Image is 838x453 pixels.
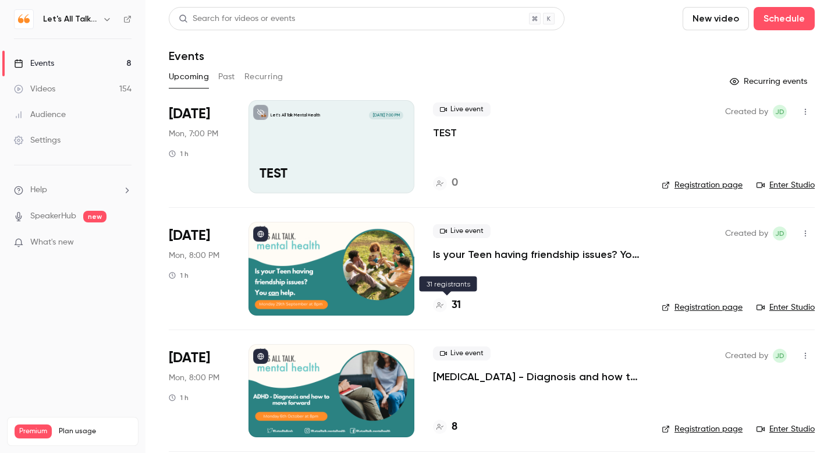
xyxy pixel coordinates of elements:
[169,100,230,193] div: Sep 29 Mon, 7:00 PM (Europe/London)
[433,175,458,191] a: 0
[169,149,189,158] div: 1 h
[433,346,491,360] span: Live event
[14,135,61,146] div: Settings
[169,49,204,63] h1: Events
[754,7,815,30] button: Schedule
[30,184,47,196] span: Help
[169,68,209,86] button: Upcoming
[14,83,55,95] div: Videos
[452,419,457,435] h4: 8
[662,302,743,313] a: Registration page
[118,238,132,248] iframe: Noticeable Trigger
[59,427,131,436] span: Plan usage
[757,423,815,435] a: Enter Studio
[773,226,787,240] span: Jenni Dunn
[169,271,189,280] div: 1 h
[169,128,218,140] span: Mon, 7:00 PM
[662,179,743,191] a: Registration page
[43,13,98,25] h6: Let's All Talk Mental Health
[169,226,210,245] span: [DATE]
[248,100,414,193] a: TESTLet's All Talk Mental Health[DATE] 7:00 PMTEST
[179,13,295,25] div: Search for videos or events
[15,424,52,438] span: Premium
[30,210,76,222] a: SpeakerHub
[757,302,815,313] a: Enter Studio
[14,184,132,196] li: help-dropdown-opener
[725,226,768,240] span: Created by
[433,126,457,140] a: TEST
[15,10,33,29] img: Let's All Talk Mental Health
[260,167,403,182] p: TEST
[169,393,189,402] div: 1 h
[775,349,784,363] span: JD
[775,105,784,119] span: JD
[169,372,219,384] span: Mon, 8:00 PM
[169,349,210,367] span: [DATE]
[169,105,210,123] span: [DATE]
[271,112,320,118] p: Let's All Talk Mental Health
[244,68,283,86] button: Recurring
[662,423,743,435] a: Registration page
[30,236,74,249] span: What's new
[433,247,643,261] a: Is your Teen having friendship issues? You can help.
[725,72,815,91] button: Recurring events
[773,349,787,363] span: Jenni Dunn
[169,344,230,437] div: Oct 6 Mon, 8:00 PM (Europe/London)
[433,102,491,116] span: Live event
[83,211,106,222] span: new
[369,111,403,119] span: [DATE] 7:00 PM
[725,105,768,119] span: Created by
[725,349,768,363] span: Created by
[169,222,230,315] div: Sep 29 Mon, 8:00 PM (Europe/London)
[433,298,461,313] a: 31
[14,58,54,69] div: Events
[14,109,66,121] div: Audience
[452,175,458,191] h4: 0
[757,179,815,191] a: Enter Studio
[775,226,784,240] span: JD
[452,298,461,313] h4: 31
[433,224,491,238] span: Live event
[433,370,643,384] a: [MEDICAL_DATA] - Diagnosis and how to move forward
[169,250,219,261] span: Mon, 8:00 PM
[433,419,457,435] a: 8
[683,7,749,30] button: New video
[773,105,787,119] span: Jenni Dunn
[218,68,235,86] button: Past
